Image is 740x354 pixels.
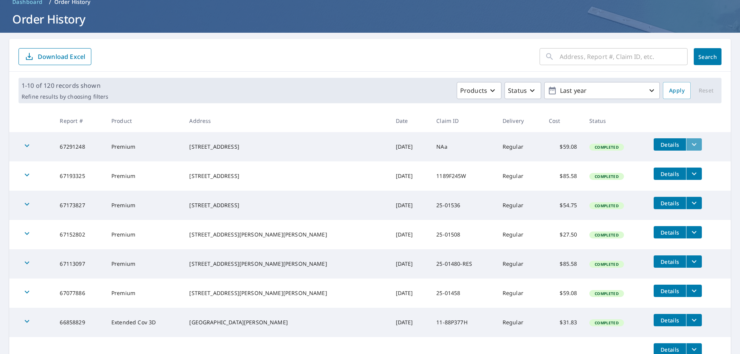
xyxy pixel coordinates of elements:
th: Claim ID [430,109,496,132]
td: Premium [105,161,183,191]
p: Status [508,86,527,95]
button: filesDropdownBtn-67193325 [686,168,702,180]
button: detailsBtn-66858829 [654,314,686,326]
td: [DATE] [390,249,431,279]
button: filesDropdownBtn-67113097 [686,255,702,268]
span: Completed [590,144,623,150]
p: Download Excel [38,52,85,61]
td: $85.58 [543,249,584,279]
p: Products [460,86,487,95]
td: [DATE] [390,279,431,308]
span: Details [658,346,681,353]
td: Premium [105,249,183,279]
p: Refine results by choosing filters [22,93,108,100]
td: Premium [105,220,183,249]
div: [STREET_ADDRESS][PERSON_NAME][PERSON_NAME] [189,289,383,297]
td: [DATE] [390,161,431,191]
td: 67173827 [54,191,105,220]
span: Details [658,200,681,207]
td: 11-88P377H [430,308,496,337]
input: Address, Report #, Claim ID, etc. [560,46,688,67]
td: 25-01480-RES [430,249,496,279]
span: Completed [590,203,623,208]
span: Completed [590,232,623,238]
span: Details [658,317,681,324]
td: 1189F245W [430,161,496,191]
div: [STREET_ADDRESS] [189,172,383,180]
div: [STREET_ADDRESS] [189,143,383,151]
button: detailsBtn-67077886 [654,285,686,297]
span: Details [658,170,681,178]
button: Apply [663,82,691,99]
button: Download Excel [18,48,91,65]
button: filesDropdownBtn-67173827 [686,197,702,209]
td: 25-01536 [430,191,496,220]
button: filesDropdownBtn-66858829 [686,314,702,326]
td: $27.50 [543,220,584,249]
td: 67193325 [54,161,105,191]
button: detailsBtn-67152802 [654,226,686,238]
span: Completed [590,291,623,296]
span: Details [658,141,681,148]
td: Premium [105,279,183,308]
td: $31.83 [543,308,584,337]
td: $54.75 [543,191,584,220]
span: Apply [669,86,684,96]
p: 1-10 of 120 records shown [22,81,108,90]
div: [STREET_ADDRESS][PERSON_NAME][PERSON_NAME] [189,260,383,268]
th: Address [183,109,389,132]
button: detailsBtn-67291248 [654,138,686,151]
p: Last year [557,84,647,97]
th: Product [105,109,183,132]
button: detailsBtn-67113097 [654,255,686,268]
td: Regular [496,279,543,308]
div: [GEOGRAPHIC_DATA][PERSON_NAME] [189,319,383,326]
span: Details [658,229,681,236]
td: Premium [105,132,183,161]
button: filesDropdownBtn-67291248 [686,138,702,151]
td: $59.08 [543,132,584,161]
button: filesDropdownBtn-67077886 [686,285,702,297]
td: Regular [496,132,543,161]
th: Delivery [496,109,543,132]
td: [DATE] [390,220,431,249]
td: Regular [496,220,543,249]
td: 67291248 [54,132,105,161]
span: Search [700,53,715,60]
td: NAa [430,132,496,161]
span: Completed [590,262,623,267]
button: filesDropdownBtn-67152802 [686,226,702,238]
td: 25-01458 [430,279,496,308]
th: Cost [543,109,584,132]
button: Last year [544,82,660,99]
td: $85.58 [543,161,584,191]
button: Status [505,82,541,99]
span: Completed [590,174,623,179]
td: [DATE] [390,308,431,337]
button: Search [694,48,721,65]
span: Details [658,287,681,295]
td: 67113097 [54,249,105,279]
td: Regular [496,308,543,337]
th: Status [583,109,647,132]
td: 25-01508 [430,220,496,249]
td: Extended Cov 3D [105,308,183,337]
th: Date [390,109,431,132]
td: $59.08 [543,279,584,308]
span: Details [658,258,681,265]
td: Regular [496,191,543,220]
td: [DATE] [390,191,431,220]
td: 67152802 [54,220,105,249]
button: detailsBtn-67173827 [654,197,686,209]
td: 67077886 [54,279,105,308]
div: [STREET_ADDRESS] [189,201,383,209]
td: Premium [105,191,183,220]
td: Regular [496,249,543,279]
td: [DATE] [390,132,431,161]
button: Products [457,82,501,99]
div: [STREET_ADDRESS][PERSON_NAME][PERSON_NAME] [189,231,383,238]
td: 66858829 [54,308,105,337]
th: Report # [54,109,105,132]
td: Regular [496,161,543,191]
span: Completed [590,320,623,325]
